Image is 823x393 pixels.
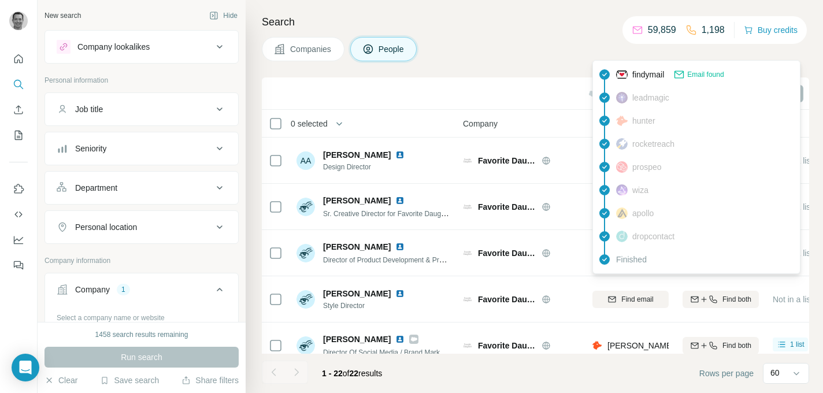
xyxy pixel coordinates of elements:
div: AA [296,151,315,170]
button: Quick start [9,49,28,69]
img: provider rocketreach logo [616,138,628,150]
img: Logo of Favorite Daughter [463,295,472,304]
img: LinkedIn logo [395,289,405,298]
img: Avatar [9,12,28,30]
img: provider apollo logo [616,207,628,219]
div: Seniority [75,143,106,154]
p: Company information [45,255,239,266]
span: Finished [616,254,647,265]
button: Hide [201,7,246,24]
button: Find email [592,291,669,308]
span: rocketreach [632,138,674,150]
div: New search [45,10,81,21]
span: Not in a list [773,295,813,304]
span: [PERSON_NAME] [323,241,391,253]
span: Favorite Daughter [478,201,536,213]
button: Job title [45,95,238,123]
span: Favorite Daughter [478,155,536,166]
img: Avatar [296,290,315,309]
span: Rows per page [699,368,754,379]
span: 22 [350,369,359,378]
button: Use Surfe API [9,204,28,225]
p: 59,859 [648,23,676,37]
img: provider findymail logo [616,69,628,80]
p: 60 [770,367,780,379]
span: Find email [621,294,653,305]
span: Style Director [323,301,418,311]
img: Avatar [296,336,315,355]
div: 1458 search results remaining [95,329,188,340]
span: of [343,369,350,378]
span: 1 - 22 [322,369,343,378]
div: Company [75,284,110,295]
img: provider prospeo logo [616,161,628,173]
img: provider hunter logo [616,116,628,126]
span: Director of Product Development & Production [323,255,465,264]
img: provider wiza logo [616,184,628,196]
span: wiza [632,184,648,196]
img: Avatar [296,198,315,216]
span: [PERSON_NAME] [323,149,391,161]
span: Find both [722,294,751,305]
img: Logo of Favorite Daughter [463,249,472,258]
span: findymail [632,69,664,80]
button: Buy credits [744,22,798,38]
span: apollo [632,207,654,219]
img: Avatar [296,244,315,262]
span: 1 list [790,339,805,350]
span: Email found [687,69,724,80]
button: Clear [45,375,77,386]
button: Company lookalikes [45,33,238,61]
button: My lists [9,125,28,146]
span: Sr. Creative Director for Favorite Daughter [323,209,453,218]
img: Logo of Favorite Daughter [463,156,472,165]
button: Personal location [45,213,238,241]
span: results [322,369,382,378]
span: hunter [632,115,655,127]
span: Director Of Social Media / Brand Marketing [323,347,455,357]
button: Seniority [45,135,238,162]
span: prospeo [632,161,662,173]
div: Company lookalikes [77,41,150,53]
img: LinkedIn logo [395,242,405,251]
div: Personal location [75,221,137,233]
div: Select a company name or website [57,308,227,323]
img: provider hunter logo [592,340,602,351]
button: Use Surfe on LinkedIn [9,179,28,199]
span: Favorite Daughter [478,247,536,259]
span: [PERSON_NAME][EMAIL_ADDRESS][DOMAIN_NAME] [607,341,811,350]
span: Company [463,118,498,129]
button: Enrich CSV [9,99,28,120]
img: LinkedIn logo [395,335,405,344]
img: provider leadmagic logo [616,92,628,103]
div: Job title [75,103,103,115]
span: Favorite Daughter [478,294,536,305]
span: Companies [290,43,332,55]
button: Share filters [181,375,239,386]
p: 1,198 [702,23,725,37]
img: LinkedIn logo [395,196,405,205]
button: Find both [683,337,759,354]
button: Find both [683,291,759,308]
div: Department [75,182,117,194]
span: Favorite Daughter [478,340,536,351]
button: Save search [100,375,159,386]
span: [PERSON_NAME] [323,288,391,299]
span: dropcontact [632,231,674,242]
span: 0 selected [291,118,328,129]
img: Logo of Favorite Daughter [463,341,472,350]
span: Find both [722,340,751,351]
button: Feedback [9,255,28,276]
span: Design Director [323,162,418,172]
h4: Search [262,14,809,30]
span: [PERSON_NAME] [323,195,391,206]
button: Company1 [45,276,238,308]
img: provider dropcontact logo [616,231,628,242]
span: leadmagic [632,92,669,103]
img: Logo of Favorite Daughter [463,202,472,212]
button: Search [9,74,28,95]
button: Dashboard [9,229,28,250]
div: Open Intercom Messenger [12,354,39,381]
p: Personal information [45,75,239,86]
img: LinkedIn logo [395,150,405,160]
